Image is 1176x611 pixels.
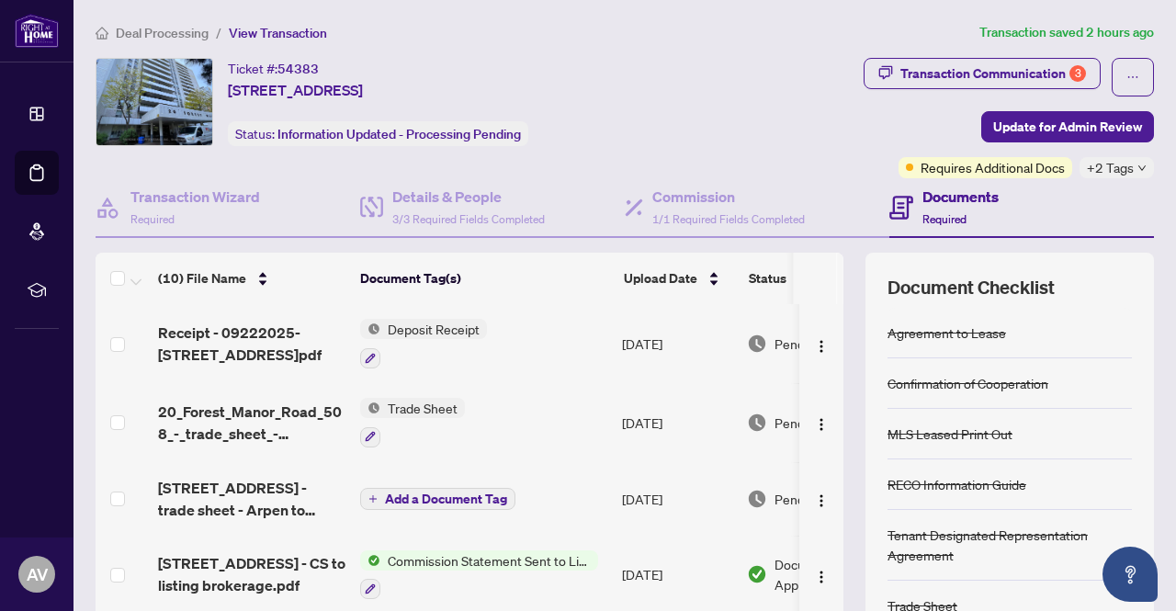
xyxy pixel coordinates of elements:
span: AV [27,561,48,587]
span: +2 Tags [1087,157,1134,178]
img: Document Status [747,564,767,584]
img: logo [15,14,59,48]
button: Add a Document Tag [360,488,515,510]
button: Update for Admin Review [981,111,1154,142]
img: Document Status [747,334,767,354]
div: RECO Information Guide [888,474,1026,494]
span: Pending Review [775,413,866,433]
span: 54383 [277,61,319,77]
td: [DATE] [615,304,740,383]
button: Open asap [1102,547,1158,602]
span: Receipt - 09222025- [STREET_ADDRESS]pdf [158,322,345,366]
span: 3/3 Required Fields Completed [392,212,545,226]
article: Transaction saved 2 hours ago [979,22,1154,43]
h4: Details & People [392,186,545,208]
span: ellipsis [1126,71,1139,84]
th: Upload Date [616,253,741,304]
img: Logo [814,570,829,584]
button: Add a Document Tag [360,487,515,511]
span: Information Updated - Processing Pending [277,126,521,142]
h4: Transaction Wizard [130,186,260,208]
div: Agreement to Lease [888,322,1006,343]
span: [STREET_ADDRESS] - trade sheet - Arpen to review.pdf [158,477,345,521]
div: Transaction Communication [900,59,1086,88]
span: home [96,27,108,40]
span: plus [368,494,378,504]
button: Status IconDeposit Receipt [360,319,487,368]
span: down [1137,164,1147,173]
span: Commission Statement Sent to Listing Brokerage [380,550,598,571]
h4: Documents [922,186,999,208]
th: (10) File Name [151,253,353,304]
span: Add a Document Tag [385,492,507,505]
img: IMG-C12307646_1.jpg [96,59,212,145]
div: Tenant Designated Representation Agreement [888,525,1132,565]
img: Logo [814,493,829,508]
button: Status IconTrade Sheet [360,398,465,447]
span: [STREET_ADDRESS] [228,79,363,101]
span: Trade Sheet [380,398,465,418]
span: Pending Review [775,489,866,509]
div: Status: [228,121,528,146]
div: Confirmation of Cooperation [888,373,1048,393]
div: 3 [1069,65,1086,82]
span: Pending Review [775,334,866,354]
div: MLS Leased Print Out [888,424,1012,444]
img: Logo [814,417,829,432]
img: Status Icon [360,319,380,339]
span: Requires Additional Docs [921,157,1065,177]
h4: Commission [652,186,805,208]
button: Logo [807,329,836,358]
th: Document Tag(s) [353,253,616,304]
div: Ticket #: [228,58,319,79]
button: Status IconCommission Statement Sent to Listing Brokerage [360,550,598,600]
span: (10) File Name [158,268,246,289]
th: Status [741,253,898,304]
li: / [216,22,221,43]
span: 20_Forest_Manor_Road_508_-_trade_sheet_-_Arpen_to_review.pdf [158,401,345,445]
span: Deal Processing [116,25,209,41]
button: Logo [807,560,836,589]
td: [DATE] [615,462,740,536]
img: Document Status [747,413,767,433]
button: Transaction Communication3 [864,58,1101,89]
button: Logo [807,408,836,437]
span: 1/1 Required Fields Completed [652,212,805,226]
img: Document Status [747,489,767,509]
span: Document Checklist [888,275,1055,300]
span: Status [749,268,786,289]
span: View Transaction [229,25,327,41]
td: [DATE] [615,383,740,462]
img: Status Icon [360,550,380,571]
span: Update for Admin Review [993,112,1142,141]
img: Logo [814,339,829,354]
span: [STREET_ADDRESS] - CS to listing brokerage.pdf [158,552,345,596]
button: Logo [807,484,836,514]
span: Required [130,212,175,226]
span: Deposit Receipt [380,319,487,339]
span: Upload Date [624,268,697,289]
span: Required [922,212,967,226]
span: Document Approved [775,554,888,594]
img: Status Icon [360,398,380,418]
